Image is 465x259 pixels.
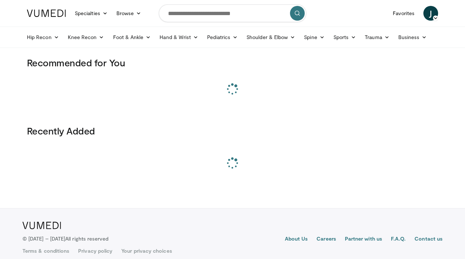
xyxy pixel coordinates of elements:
[423,6,438,21] a: J
[285,235,308,244] a: About Us
[415,235,443,244] a: Contact us
[27,10,66,17] img: VuMedi Logo
[63,30,109,45] a: Knee Recon
[300,30,329,45] a: Spine
[22,235,109,242] p: © [DATE] – [DATE]
[345,235,382,244] a: Partner with us
[22,222,61,229] img: VuMedi Logo
[360,30,394,45] a: Trauma
[121,247,172,255] a: Your privacy choices
[329,30,361,45] a: Sports
[155,30,203,45] a: Hand & Wrist
[317,235,336,244] a: Careers
[112,6,146,21] a: Browse
[78,247,112,255] a: Privacy policy
[388,6,419,21] a: Favorites
[394,30,431,45] a: Business
[22,247,69,255] a: Terms & conditions
[242,30,300,45] a: Shoulder & Elbow
[159,4,306,22] input: Search topics, interventions
[27,125,438,137] h3: Recently Added
[391,235,406,244] a: F.A.Q.
[70,6,112,21] a: Specialties
[27,57,438,69] h3: Recommended for You
[22,30,63,45] a: Hip Recon
[65,235,108,242] span: All rights reserved
[203,30,242,45] a: Pediatrics
[109,30,155,45] a: Foot & Ankle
